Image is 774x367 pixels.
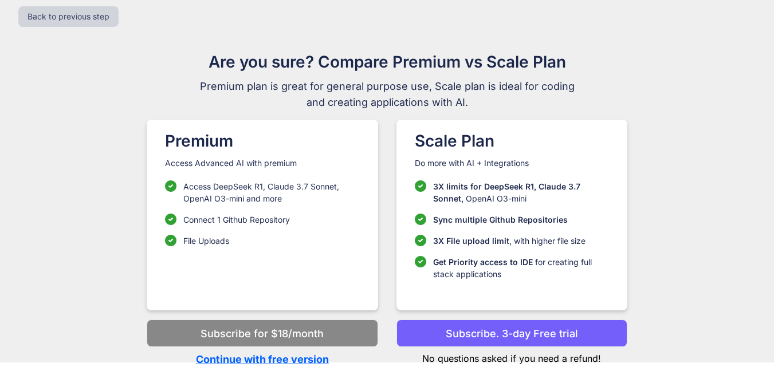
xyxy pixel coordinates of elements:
[18,6,119,27] button: Back to previous step
[396,347,627,365] p: No questions asked if you need a refund!
[165,157,359,169] p: Access Advanced AI with premium
[195,78,580,111] span: Premium plan is great for general purpose use, Scale plan is ideal for coding and creating applic...
[165,214,176,225] img: checklist
[433,257,533,267] span: Get Priority access to IDE
[396,319,627,347] button: Subscribe. 3-day Free trial
[415,180,426,192] img: checklist
[415,157,609,169] p: Do more with AI + Integrations
[195,50,580,74] h1: Are you sure? Compare Premium vs Scale Plan
[183,214,290,226] p: Connect 1 Github Repository
[433,181,580,203] span: 3X limits for DeepSeek R1, Claude 3.7 Sonnet,
[201,326,324,341] p: Subscribe for $18/month
[183,180,359,204] p: Access DeepSeek R1, Claude 3.7 Sonnet, OpenAI O3-mini and more
[433,256,609,280] p: for creating full stack applications
[433,235,586,247] p: , with higher file size
[165,180,176,192] img: checklist
[415,214,426,225] img: checklist
[433,236,509,246] span: 3X File upload limit
[165,235,176,246] img: checklist
[147,319,378,347] button: Subscribe for $18/month
[446,326,578,341] p: Subscribe. 3-day Free trial
[165,129,359,153] h1: Premium
[183,235,229,247] p: File Uploads
[433,180,609,204] p: OpenAI O3-mini
[415,256,426,267] img: checklist
[415,129,609,153] h1: Scale Plan
[415,235,426,246] img: checklist
[147,352,378,367] p: Continue with free version
[433,214,568,226] p: Sync multiple Github Repositories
